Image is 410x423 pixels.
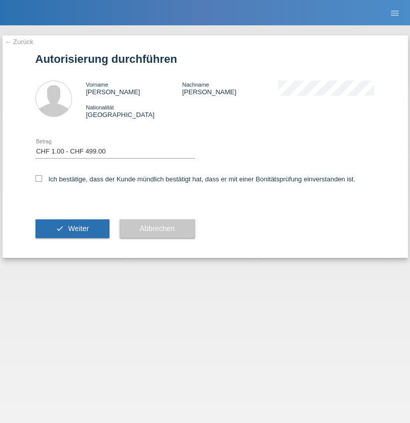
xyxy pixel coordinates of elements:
[120,219,195,239] button: Abbrechen
[35,53,375,65] h1: Autorisierung durchführen
[140,224,175,233] span: Abbrechen
[86,82,108,88] span: Vorname
[86,81,182,96] div: [PERSON_NAME]
[86,104,114,110] span: Nationalität
[35,175,356,183] label: Ich bestätige, dass der Kunde mündlich bestätigt hat, dass er mit einer Bonitätsprüfung einversta...
[385,10,405,16] a: menu
[56,224,64,233] i: check
[182,82,209,88] span: Nachname
[68,224,89,233] span: Weiter
[182,81,278,96] div: [PERSON_NAME]
[390,8,400,18] i: menu
[35,219,109,239] button: check Weiter
[86,103,182,119] div: [GEOGRAPHIC_DATA]
[5,38,33,46] a: ← Zurück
